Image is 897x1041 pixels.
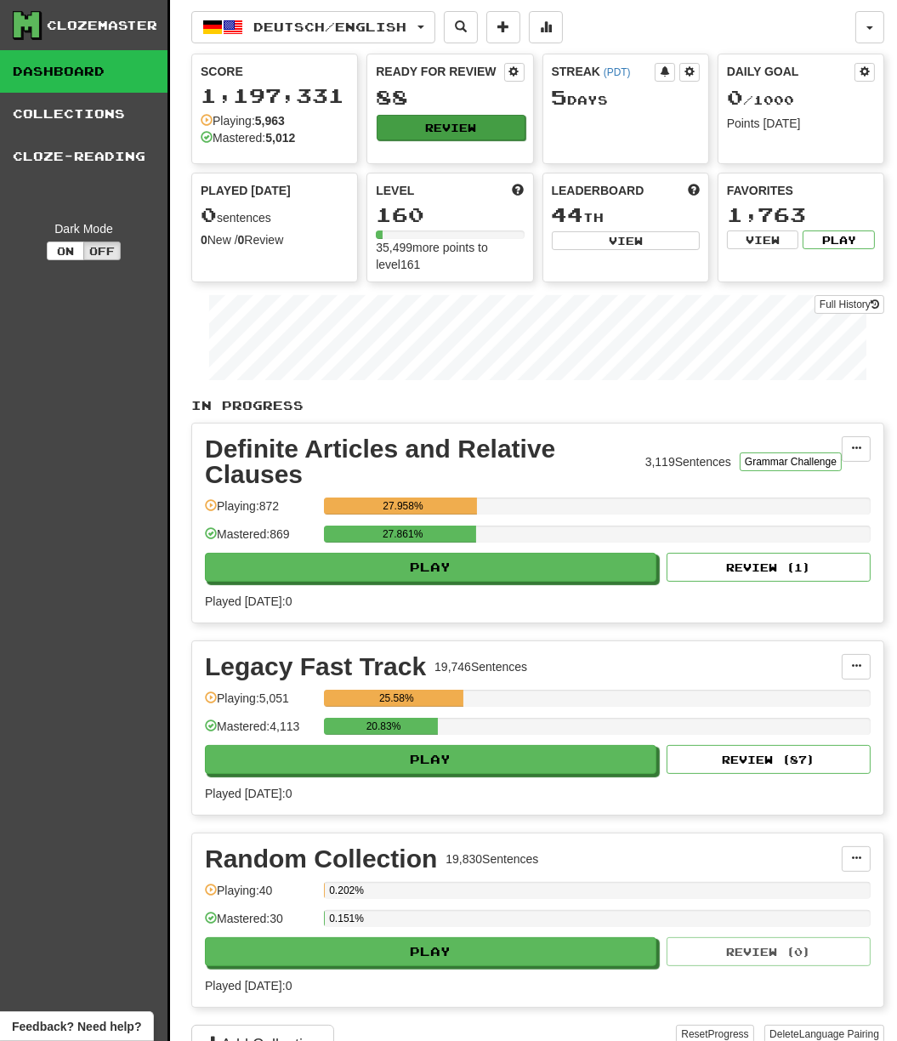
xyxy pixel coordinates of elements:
button: Play [205,745,656,774]
span: Deutsch / English [254,20,407,34]
button: On [47,242,84,260]
div: Streak [552,63,655,80]
div: Favorites [727,182,875,199]
div: New / Review [201,231,349,248]
span: Played [DATE] [201,182,291,199]
div: Dark Mode [13,220,155,237]
span: This week in points, UTC [688,182,700,199]
div: Mastered: 4,113 [205,718,315,746]
span: Progress [708,1028,749,1040]
div: 1,763 [727,204,875,225]
div: th [552,204,700,226]
span: 0 [201,202,217,226]
button: Search sentences [444,11,478,43]
strong: 0 [201,233,207,247]
div: 19,746 Sentences [434,658,527,675]
div: 27.958% [329,498,477,515]
div: Score [201,63,349,80]
button: Review (1) [667,553,871,582]
span: / 1000 [727,93,794,107]
span: 44 [552,202,584,226]
div: 19,830 Sentences [446,850,538,867]
div: 3,119 Sentences [645,453,731,470]
div: 88 [376,87,524,108]
div: 27.861% [329,526,476,543]
button: More stats [529,11,563,43]
button: View [727,230,799,249]
span: Played [DATE]: 0 [205,979,292,993]
span: Played [DATE]: 0 [205,594,292,608]
button: Play [205,937,656,966]
strong: 0 [238,233,245,247]
span: Score more points to level up [513,182,525,199]
div: Playing: 872 [205,498,315,526]
button: Off [83,242,121,260]
span: Level [376,182,414,199]
div: Daily Goal [727,63,854,82]
strong: 5,963 [255,114,285,128]
span: 0 [727,85,743,109]
button: Review (87) [667,745,871,774]
a: Full History [815,295,884,314]
div: Random Collection [205,846,437,872]
div: Playing: [201,112,285,129]
div: Clozemaster [47,17,157,34]
div: 35,499 more points to level 161 [376,239,524,273]
div: Playing: 40 [205,882,315,910]
div: Ready for Review [376,63,503,80]
button: Play [803,230,875,249]
button: Grammar Challenge [740,452,842,471]
div: Mastered: 869 [205,526,315,554]
div: Mastered: 30 [205,910,315,938]
button: View [552,231,700,250]
p: In Progress [191,397,884,414]
span: Played [DATE]: 0 [205,787,292,800]
div: 160 [376,204,524,225]
strong: 5,012 [265,131,295,145]
span: Language Pairing [799,1028,879,1040]
div: 25.58% [329,690,463,707]
button: Review (0) [667,937,871,966]
div: Day s [552,87,700,109]
div: Points [DATE] [727,115,875,132]
div: Legacy Fast Track [205,654,426,680]
div: Mastered: [201,129,295,146]
button: Review [377,115,525,140]
span: Open feedback widget [12,1018,141,1035]
div: Playing: 5,051 [205,690,315,718]
div: sentences [201,204,349,226]
div: 20.83% [329,718,438,735]
div: 1,197,331 [201,85,349,106]
a: (PDT) [604,66,631,78]
button: Add sentence to collection [486,11,520,43]
span: Leaderboard [552,182,644,199]
span: 5 [552,85,568,109]
button: Play [205,553,656,582]
div: Definite Articles and Relative Clauses [205,436,637,487]
button: Deutsch/English [191,11,435,43]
